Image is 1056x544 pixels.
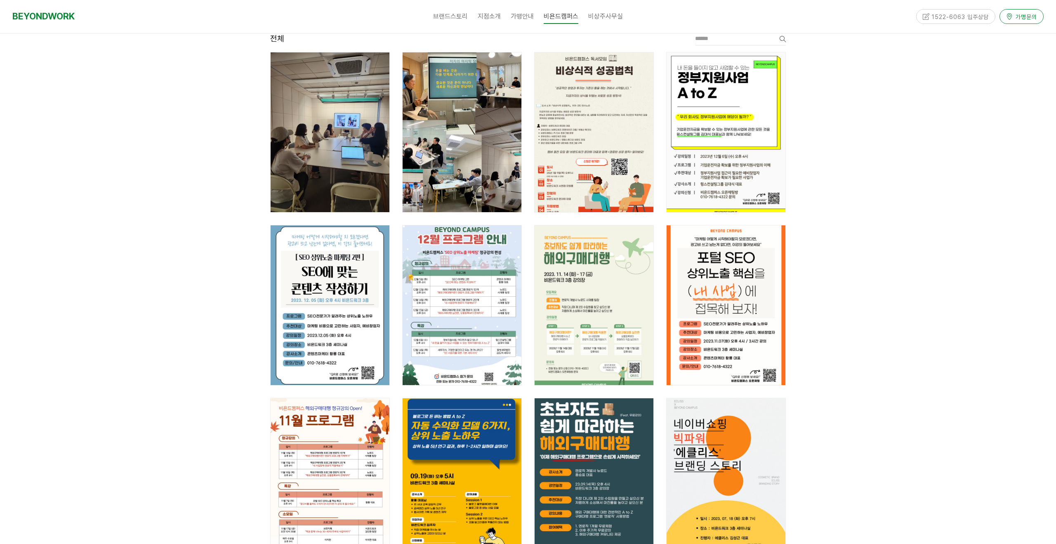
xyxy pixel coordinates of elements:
span: 비욘드캠퍼스 [544,9,578,24]
a: 가맹안내 [506,6,539,27]
a: 가맹문의 [999,7,1044,22]
a: 브랜드스토리 [428,6,473,27]
span: 브랜드스토리 [433,12,468,20]
span: 가맹안내 [511,12,534,20]
a: 지점소개 [473,6,506,27]
span: 가맹문의 [1013,11,1037,19]
a: BEYONDWORK [12,9,75,24]
span: 비상주사무실 [588,12,623,20]
span: 지점소개 [478,12,501,20]
a: 비욘드캠퍼스 [539,6,583,27]
header: 전체 [270,32,284,46]
a: 비상주사무실 [583,6,628,27]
